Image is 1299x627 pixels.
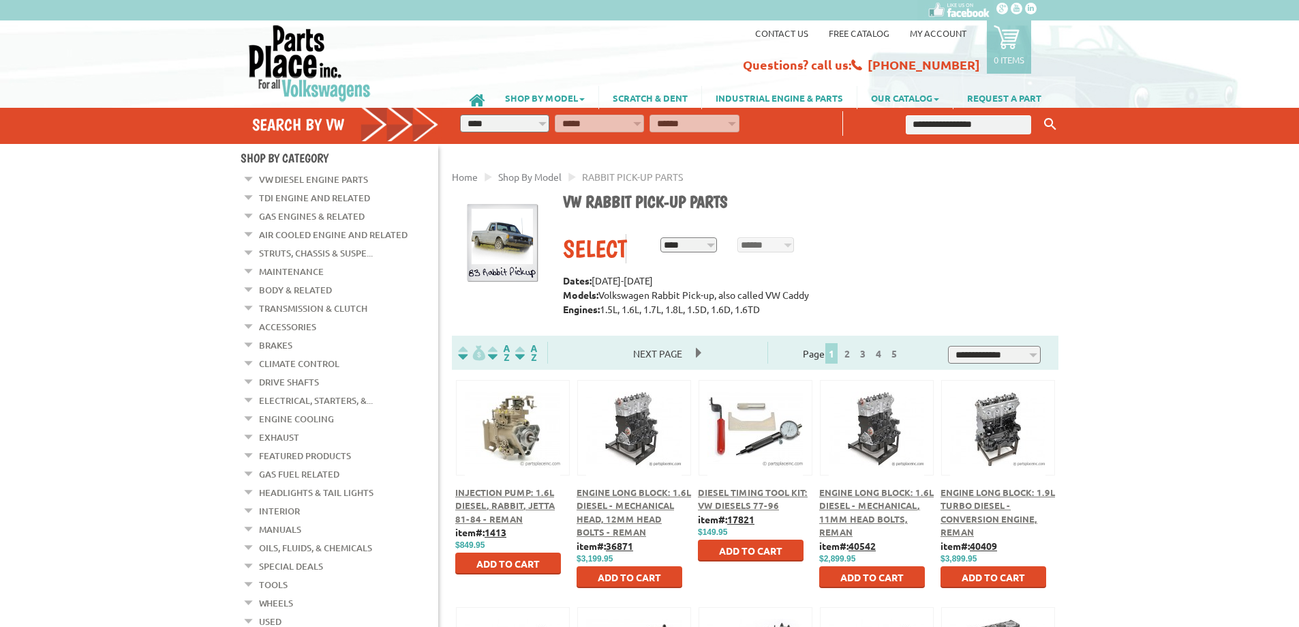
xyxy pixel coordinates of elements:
[953,86,1055,109] a: REQUEST A PART
[719,544,782,557] span: Add to Cart
[455,486,555,525] a: Injection Pump: 1.6L Diesel, Rabbit, Jetta 81-84 - Reman
[259,281,332,299] a: Body & Related
[563,289,598,301] strong: Models:
[476,557,540,570] span: Add to Cart
[599,86,701,109] a: SCRATCH & DENT
[513,345,540,361] img: Sort by Sales Rank
[987,20,1031,74] a: 0 items
[491,86,598,109] a: SHOP BY MODEL
[825,343,838,364] span: 1
[819,566,925,588] button: Add to Cart
[252,115,439,134] h4: Search by VW
[577,540,633,552] b: item#:
[888,347,900,360] a: 5
[455,526,506,538] b: item#:
[458,345,485,361] img: filterpricelow.svg
[841,347,853,360] a: 2
[259,226,408,244] a: Air Cooled Engine and Related
[1040,113,1060,136] button: Keyword Search
[941,486,1055,538] a: Engine Long Block: 1.9L Turbo Diesel - Conversion Engine, Reman
[259,392,373,409] a: Electrical, Starters, &...
[241,151,438,165] h4: Shop By Category
[259,373,319,391] a: Drive Shafts
[962,571,1025,583] span: Add to Cart
[857,347,869,360] a: 3
[259,318,316,336] a: Accessories
[698,540,804,562] button: Add to Cart
[259,263,324,280] a: Maintenance
[259,300,367,317] a: Transmission & Clutch
[259,484,373,501] a: Headlights & Tail Lights
[620,347,696,360] a: Next Page
[455,553,561,574] button: Add to Cart
[259,410,334,428] a: Engine Cooling
[462,203,542,284] img: Rabbit Pick-up
[259,189,370,207] a: TDI Engine and Related
[259,576,288,594] a: Tools
[259,557,323,575] a: Special Deals
[698,513,754,525] b: item#:
[577,554,613,564] span: $3,199.95
[620,343,696,364] span: Next Page
[577,486,691,538] a: Engine Long Block: 1.6L Diesel - Mechanical Head, 12mm Head Bolts - Reman
[819,554,855,564] span: $2,899.95
[577,566,682,588] button: Add to Cart
[259,539,372,557] a: Oils, Fluids, & Chemicals
[259,355,339,373] a: Climate Control
[994,54,1024,65] p: 0 items
[970,540,997,552] u: 40409
[727,513,754,525] u: 17821
[259,465,339,483] a: Gas Fuel Related
[259,171,368,188] a: VW Diesel Engine Parts
[259,244,373,262] a: Struts, Chassis & Suspe...
[941,554,977,564] span: $3,899.95
[702,86,857,109] a: INDUSTRIAL ENGINE & PARTS
[498,171,562,183] a: Shop By Model
[941,540,997,552] b: item#:
[563,274,592,287] strong: Dates:
[563,234,626,263] div: Select
[485,526,506,538] u: 1413
[819,486,934,538] a: Engine Long Block: 1.6L Diesel - Mechanical, 11mm Head Bolts, Reman
[259,428,299,446] a: Exhaust
[259,447,351,465] a: Featured Products
[259,207,365,225] a: Gas Engines & Related
[598,571,661,583] span: Add to Cart
[452,171,478,183] a: Home
[755,27,808,39] a: Contact us
[455,540,485,550] span: $849.95
[259,502,300,520] a: Interior
[259,336,292,354] a: Brakes
[840,571,904,583] span: Add to Cart
[563,192,1048,214] h1: VW Rabbit Pick-up parts
[857,86,953,109] a: OUR CATALOG
[819,540,876,552] b: item#:
[259,521,301,538] a: Manuals
[485,345,513,361] img: Sort by Headline
[767,342,937,364] div: Page
[259,594,293,612] a: Wheels
[849,540,876,552] u: 40542
[582,171,683,183] span: RABBIT PICK-UP PARTS
[698,527,727,537] span: $149.95
[606,540,633,552] u: 36871
[247,24,372,102] img: Parts Place Inc!
[563,303,600,315] strong: Engines:
[563,274,1048,317] p: [DATE]-[DATE] Volkswagen Rabbit Pick-up, also called VW Caddy 1.5L, 1.6L, 1.7L, 1.8L, 1.5D, 1.6D,...
[698,486,808,512] a: Diesel Timing Tool Kit: VW Diesels 77-96
[941,566,1046,588] button: Add to Cart
[872,347,885,360] a: 4
[829,27,889,39] a: Free Catalog
[910,27,966,39] a: My Account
